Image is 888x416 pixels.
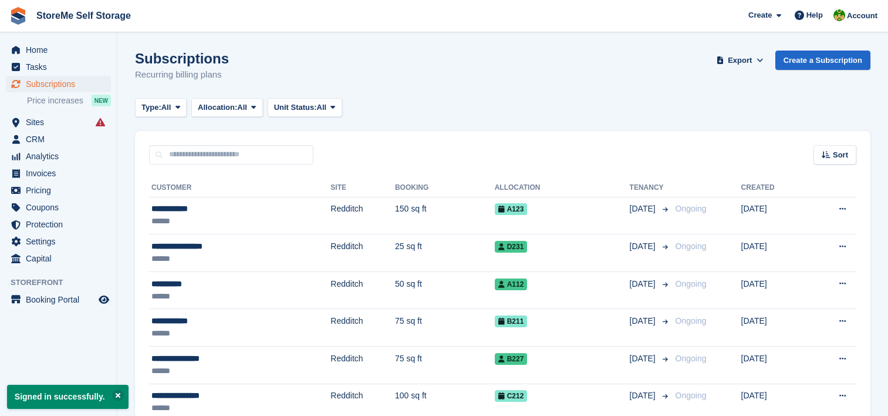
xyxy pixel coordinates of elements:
[135,51,229,66] h1: Subscriptions
[26,114,96,130] span: Sites
[676,391,707,400] span: Ongoing
[714,51,766,70] button: Export
[97,293,111,307] a: Preview store
[6,199,111,216] a: menu
[495,203,528,215] span: A123
[395,234,495,272] td: 25 sq ft
[495,316,528,327] span: B211
[26,76,96,92] span: Subscriptions
[135,98,187,118] button: Type: All
[741,197,808,234] td: [DATE]
[330,347,395,384] td: Redditch
[135,68,229,82] p: Recurring billing plans
[27,95,83,106] span: Price increases
[748,9,772,21] span: Create
[630,278,658,290] span: [DATE]
[630,390,658,402] span: [DATE]
[395,309,495,347] td: 75 sq ft
[9,7,27,25] img: stora-icon-8386f47178a22dfd0bd8f6a31ec36ba5ce8667c1dd55bd0f319d3a0aa187defe.svg
[741,347,808,384] td: [DATE]
[317,102,327,113] span: All
[161,102,171,113] span: All
[395,271,495,309] td: 50 sq ft
[6,182,111,199] a: menu
[26,42,96,58] span: Home
[6,165,111,182] a: menu
[741,234,808,272] td: [DATE]
[330,234,395,272] td: Redditch
[6,76,111,92] a: menu
[630,203,658,215] span: [DATE]
[676,204,707,213] span: Ongoing
[330,309,395,347] td: Redditch
[6,59,111,75] a: menu
[495,241,528,253] span: D231
[6,114,111,130] a: menu
[26,182,96,199] span: Pricing
[141,102,161,113] span: Type:
[806,9,823,21] span: Help
[237,102,247,113] span: All
[6,216,111,233] a: menu
[330,197,395,234] td: Redditch
[149,179,330,197] th: Customer
[728,55,752,66] span: Export
[395,347,495,384] td: 75 sq ft
[92,95,111,106] div: NEW
[676,316,707,326] span: Ongoing
[6,131,111,147] a: menu
[26,233,96,250] span: Settings
[741,309,808,347] td: [DATE]
[630,240,658,253] span: [DATE]
[676,279,707,288] span: Ongoing
[96,118,105,127] i: Smart entry sync failures have occurred
[395,179,495,197] th: Booking
[6,42,111,58] a: menu
[26,216,96,233] span: Protection
[27,94,111,107] a: Price increases NEW
[495,390,528,402] span: C212
[847,10,877,22] span: Account
[676,354,707,363] span: Ongoing
[274,102,317,113] span: Unit Status:
[268,98,342,118] button: Unit Status: All
[630,315,658,327] span: [DATE]
[198,102,237,113] span: Allocation:
[26,291,96,308] span: Booking Portal
[330,179,395,197] th: Site
[676,241,707,251] span: Ongoing
[191,98,263,118] button: Allocation: All
[26,250,96,267] span: Capital
[330,271,395,309] td: Redditch
[26,59,96,75] span: Tasks
[6,250,111,267] a: menu
[495,353,528,365] span: B227
[11,277,117,288] span: Storefront
[833,149,848,161] span: Sort
[26,199,96,216] span: Coupons
[6,148,111,165] a: menu
[741,271,808,309] td: [DATE]
[495,279,528,290] span: A112
[6,233,111,250] a: menu
[630,179,671,197] th: Tenancy
[26,131,96,147] span: CRM
[833,9,845,21] img: StorMe
[395,197,495,234] td: 150 sq ft
[6,291,111,308] a: menu
[7,385,129,409] p: Signed in successfully.
[26,165,96,182] span: Invoices
[630,353,658,365] span: [DATE]
[741,179,808,197] th: Created
[495,179,630,197] th: Allocation
[32,6,136,25] a: StoreMe Self Storage
[26,148,96,165] span: Analytics
[775,51,870,70] a: Create a Subscription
